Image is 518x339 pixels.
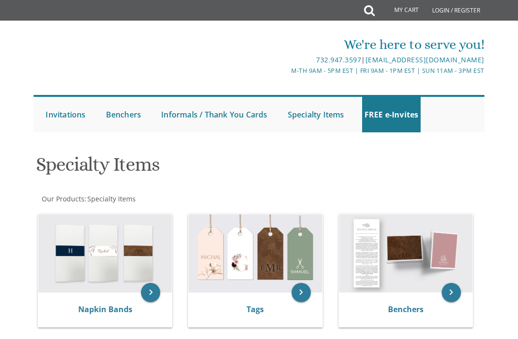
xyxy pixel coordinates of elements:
span: Specialty Items [87,194,136,203]
a: Tags [247,304,264,315]
a: My Cart [374,1,425,20]
a: Informals / Thank You Cards [159,97,270,132]
img: Benchers [339,214,472,292]
a: 732.947.3597 [316,55,361,64]
a: Napkin Bands [78,304,132,315]
a: Specialty Items [285,97,347,132]
a: [EMAIL_ADDRESS][DOMAIN_NAME] [365,55,484,64]
div: M-Th 9am - 5pm EST | Fri 9am - 1pm EST | Sun 11am - 3pm EST [184,66,484,76]
a: keyboard_arrow_right [141,283,160,302]
img: Napkin Bands [38,214,172,292]
a: Benchers [388,304,424,315]
div: We're here to serve you! [184,35,484,54]
a: Specialty Items [86,194,136,203]
div: | [184,54,484,66]
h1: Specialty Items [36,154,483,182]
a: Benchers [104,97,144,132]
img: Tags [188,214,322,292]
a: keyboard_arrow_right [292,283,311,302]
a: FREE e-Invites [362,97,421,132]
a: Invitations [43,97,88,132]
div: : [34,194,484,204]
a: Our Products [41,194,84,203]
a: keyboard_arrow_right [442,283,461,302]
